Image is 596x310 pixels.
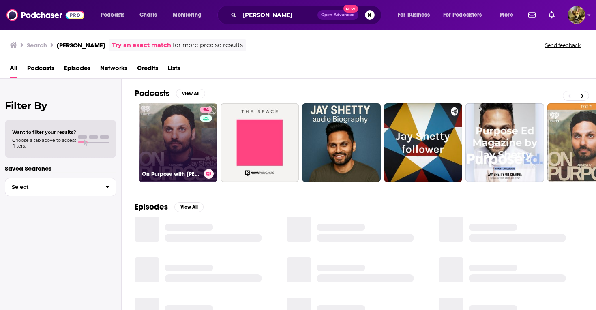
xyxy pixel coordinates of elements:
[5,165,116,172] p: Saved Searches
[173,41,243,50] span: for more precise results
[5,184,99,190] span: Select
[95,9,135,21] button: open menu
[5,178,116,196] button: Select
[176,89,205,98] button: View All
[240,9,317,21] input: Search podcasts, credits, & more...
[27,62,54,78] a: Podcasts
[317,10,358,20] button: Open AdvancedNew
[139,103,217,182] a: 94On Purpose with [PERSON_NAME]
[525,8,539,22] a: Show notifications dropdown
[203,106,209,114] span: 94
[167,9,212,21] button: open menu
[139,9,157,21] span: Charts
[321,13,355,17] span: Open Advanced
[542,42,583,49] button: Send feedback
[64,62,90,78] a: Episodes
[134,9,162,21] a: Charts
[438,9,494,21] button: open menu
[500,9,513,21] span: More
[392,9,440,21] button: open menu
[494,9,523,21] button: open menu
[168,62,180,78] a: Lists
[174,202,204,212] button: View All
[343,5,358,13] span: New
[112,41,171,50] a: Try an exact match
[568,6,585,24] span: Logged in as SydneyDemo
[568,6,585,24] img: User Profile
[5,100,116,111] h2: Filter By
[135,88,169,98] h2: Podcasts
[398,9,430,21] span: For Business
[100,62,127,78] a: Networks
[12,129,76,135] span: Want to filter your results?
[135,202,168,212] h2: Episodes
[545,8,558,22] a: Show notifications dropdown
[10,62,17,78] a: All
[135,88,205,98] a: PodcastsView All
[6,7,84,23] img: Podchaser - Follow, Share and Rate Podcasts
[200,107,212,113] a: 94
[443,9,482,21] span: For Podcasters
[27,41,47,49] h3: Search
[57,41,105,49] h3: [PERSON_NAME]
[135,202,204,212] a: EpisodesView All
[137,62,158,78] a: Credits
[173,9,202,21] span: Monitoring
[225,6,389,24] div: Search podcasts, credits, & more...
[101,9,124,21] span: Podcasts
[568,6,585,24] button: Show profile menu
[12,137,76,149] span: Choose a tab above to access filters.
[142,171,201,177] h3: On Purpose with [PERSON_NAME]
